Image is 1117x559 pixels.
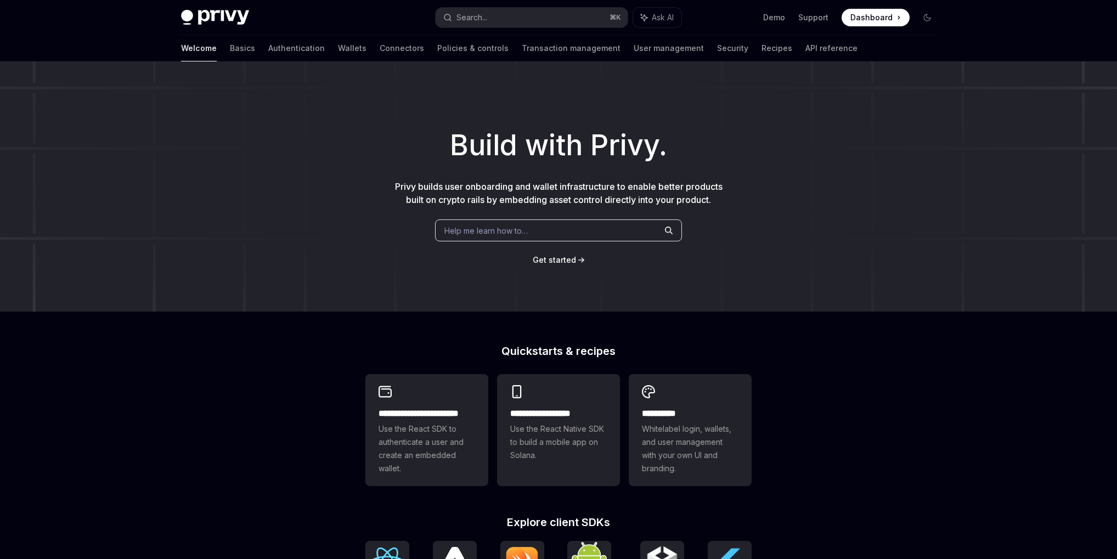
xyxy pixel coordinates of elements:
a: Wallets [338,35,366,61]
h1: Build with Privy. [18,124,1099,167]
button: Search...⌘K [436,8,628,27]
a: API reference [805,35,858,61]
span: Dashboard [850,12,893,23]
a: Transaction management [522,35,620,61]
a: Dashboard [842,9,910,26]
span: Ask AI [652,12,674,23]
span: Privy builds user onboarding and wallet infrastructure to enable better products built on crypto ... [395,181,723,205]
a: Basics [230,35,255,61]
a: Security [717,35,748,61]
h2: Quickstarts & recipes [365,346,752,357]
a: Welcome [181,35,217,61]
span: Help me learn how to… [444,225,528,236]
span: ⌘ K [610,13,621,22]
a: **** **** **** ***Use the React Native SDK to build a mobile app on Solana. [497,374,620,486]
a: Support [798,12,828,23]
span: Get started [533,255,576,264]
a: Demo [763,12,785,23]
button: Toggle dark mode [918,9,936,26]
span: Use the React SDK to authenticate a user and create an embedded wallet. [379,422,475,475]
a: Recipes [761,35,792,61]
span: Whitelabel login, wallets, and user management with your own UI and branding. [642,422,738,475]
a: User management [634,35,704,61]
a: Connectors [380,35,424,61]
button: Ask AI [633,8,681,27]
a: Authentication [268,35,325,61]
h2: Explore client SDKs [365,517,752,528]
div: Search... [456,11,487,24]
span: Use the React Native SDK to build a mobile app on Solana. [510,422,607,462]
img: dark logo [181,10,249,25]
a: **** *****Whitelabel login, wallets, and user management with your own UI and branding. [629,374,752,486]
a: Policies & controls [437,35,509,61]
a: Get started [533,255,576,266]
